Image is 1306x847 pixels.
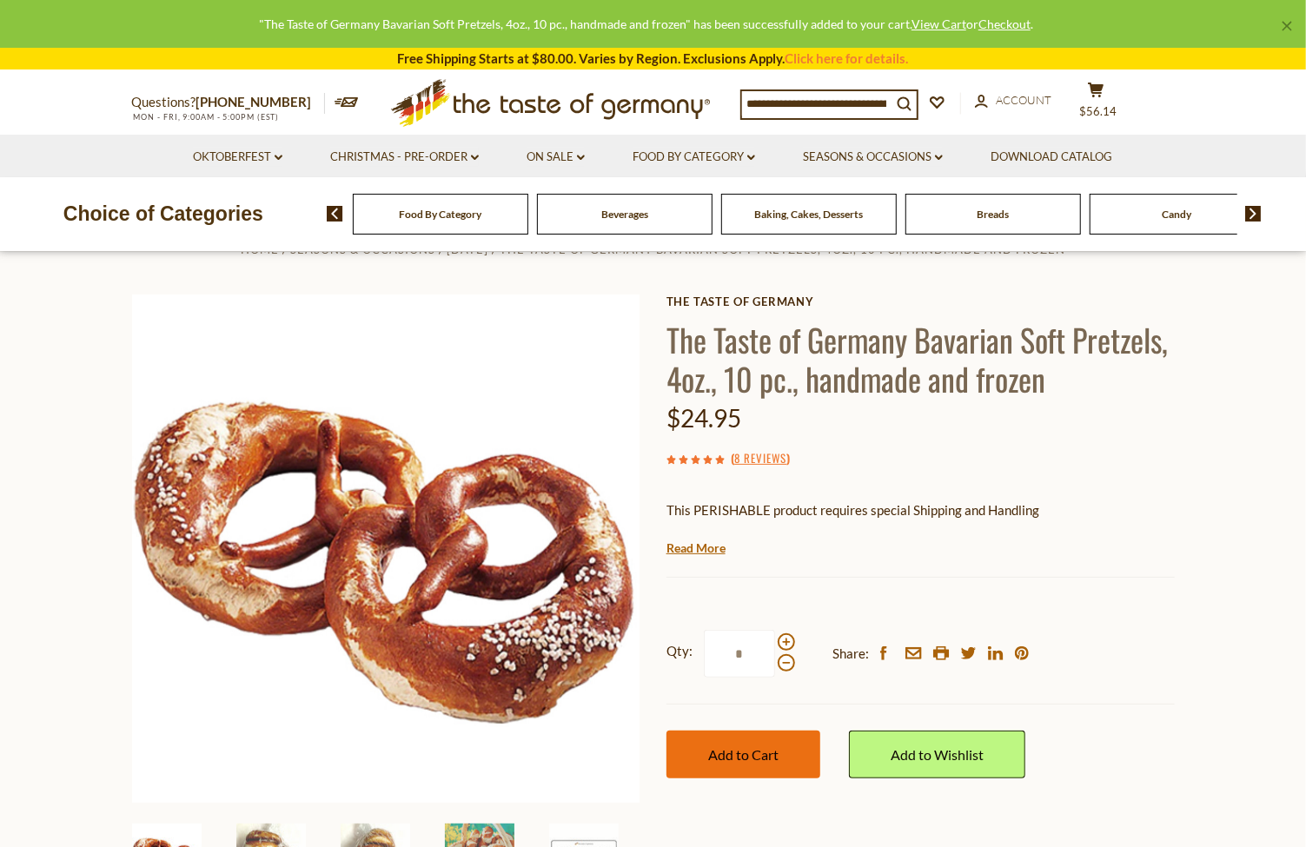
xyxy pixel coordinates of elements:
[803,148,943,167] a: Seasons & Occasions
[849,731,1025,778] a: Add to Wishlist
[977,208,1009,221] a: Breads
[734,449,786,468] a: 8 Reviews
[978,17,1031,31] a: Checkout
[754,208,863,221] a: Baking, Cakes, Desserts
[1071,82,1123,125] button: $56.14
[193,148,282,167] a: Oktoberfest
[666,500,1175,521] p: This PERISHABLE product requires special Shipping and Handling
[132,112,280,122] span: MON - FRI, 9:00AM - 5:00PM (EST)
[832,643,869,665] span: Share:
[527,148,585,167] a: On Sale
[666,640,693,662] strong: Qty:
[330,148,479,167] a: Christmas - PRE-ORDER
[132,91,325,114] p: Questions?
[666,403,741,433] span: $24.95
[683,534,1175,556] li: We will ship this product in heat-protective packaging and ice.
[666,539,726,557] a: Read More
[666,731,820,778] button: Add to Cart
[997,93,1052,107] span: Account
[666,294,1175,308] a: The Taste of Germany
[731,449,790,467] span: ( )
[327,206,343,222] img: previous arrow
[704,630,775,678] input: Qty:
[399,208,481,221] a: Food By Category
[633,148,755,167] a: Food By Category
[1079,104,1117,118] span: $56.14
[196,94,312,109] a: [PHONE_NUMBER]
[786,50,909,66] a: Click here for details.
[666,320,1175,398] h1: The Taste of Germany Bavarian Soft Pretzels, 4oz., 10 pc., handmade and frozen
[132,294,640,803] img: The Taste of Germany Bavarian Soft Pretzels, 4oz., 10 pc., handmade and frozen
[1245,206,1262,222] img: next arrow
[912,17,966,31] a: View Cart
[14,14,1278,34] div: "The Taste of Germany Bavarian Soft Pretzels, 4oz., 10 pc., handmade and frozen" has been success...
[1282,21,1292,31] a: ×
[708,746,779,763] span: Add to Cart
[975,91,1052,110] a: Account
[601,208,648,221] a: Beverages
[991,148,1112,167] a: Download Catalog
[1163,208,1192,221] a: Candy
